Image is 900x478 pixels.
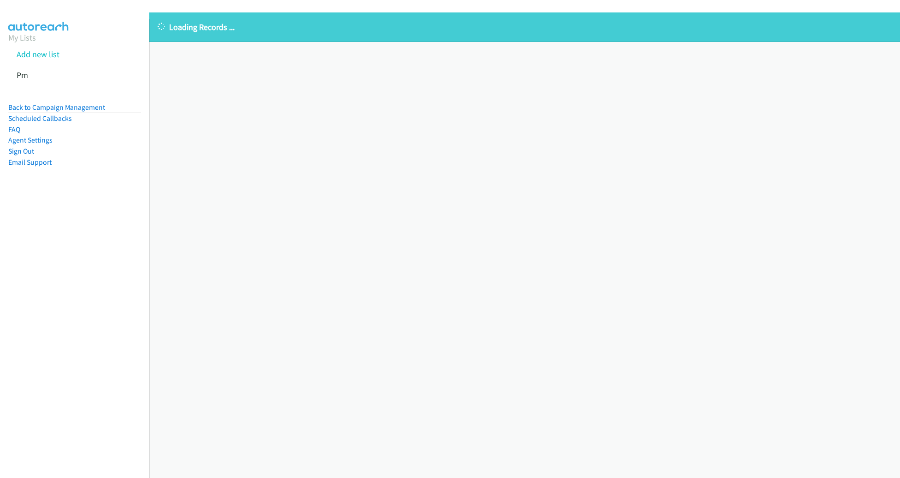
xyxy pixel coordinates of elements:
a: FAQ [8,125,20,134]
a: Pm [17,70,28,80]
a: Scheduled Callbacks [8,114,72,123]
a: Agent Settings [8,136,53,144]
p: Loading Records ... [158,21,892,33]
a: Add new list [17,49,59,60]
a: Email Support [8,158,52,167]
a: Back to Campaign Management [8,103,105,112]
a: Sign Out [8,147,34,155]
a: My Lists [8,32,36,43]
